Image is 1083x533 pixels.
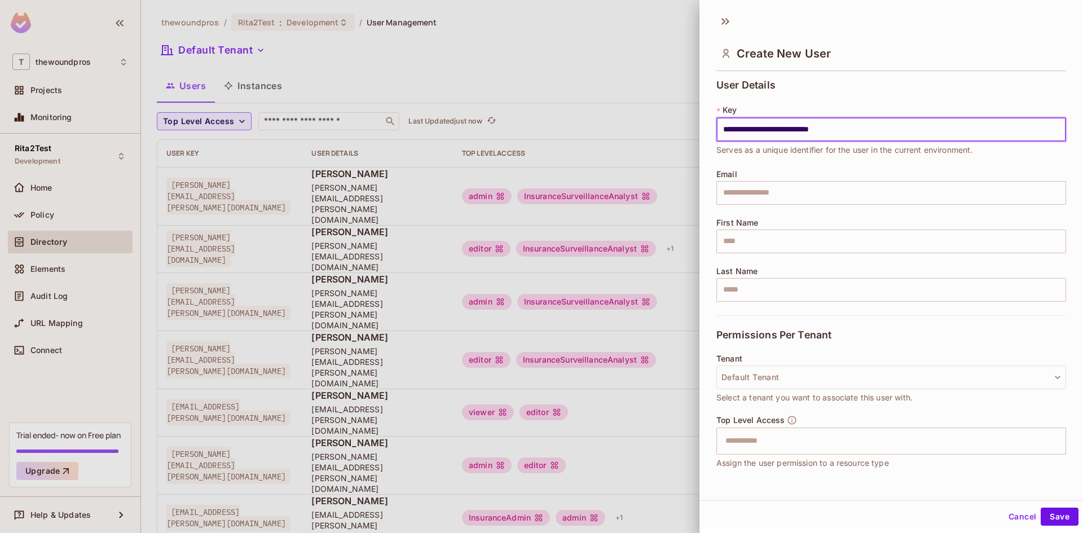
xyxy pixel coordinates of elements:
span: Top Level Access [716,416,785,425]
span: Last Name [716,267,758,276]
span: Assign the user permission to a resource type [716,457,889,469]
span: Tenant [716,354,742,363]
span: Serves as a unique identifier for the user in the current environment. [716,144,973,156]
span: Key [723,105,737,114]
span: User Details [716,80,776,91]
button: Save [1041,508,1078,526]
button: Default Tenant [716,365,1066,389]
span: Select a tenant you want to associate this user with. [716,391,913,404]
span: First Name [716,218,759,227]
span: Permissions Per Tenant [716,329,831,341]
span: Create New User [737,47,831,60]
span: Email [716,170,737,179]
button: Cancel [1004,508,1041,526]
button: Open [1060,439,1062,442]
